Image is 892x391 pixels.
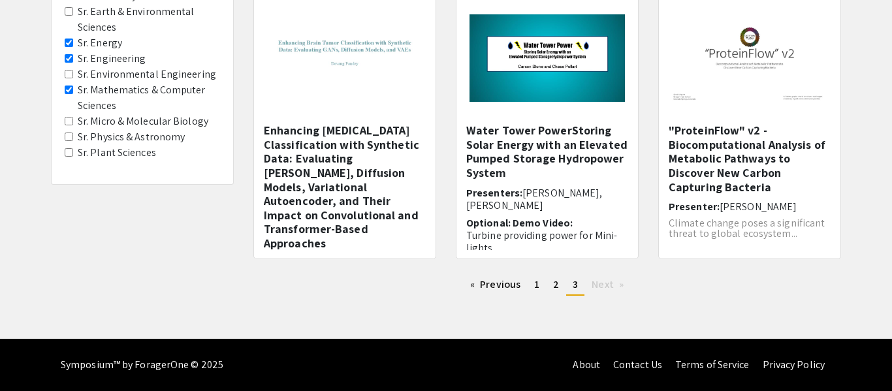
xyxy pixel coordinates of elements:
[669,200,831,213] h6: Presenter:
[466,229,628,254] p: Turbine providing power for Mini-lights
[78,35,122,51] label: Sr. Energy
[675,358,750,371] a: Terms of Service
[264,123,426,250] h5: Enhancing [MEDICAL_DATA] Classification with Synthetic Data: Evaluating [PERSON_NAME], Diffusion ...
[466,123,628,180] h5: Water Tower PowerStoring Solar Energy with an Elevated Pumped Storage Hydropower System
[254,1,436,115] img: <p>Enhancing Brain Tumor Classification with Synthetic Data: Evaluating GANs, Diffusion Models, V...
[573,358,600,371] a: About
[78,82,220,114] label: Sr. Mathematics & Computer Sciences
[466,187,628,211] h6: Presenters:
[456,1,638,115] img: <p class="ql-align-center"><span style="background-color: transparent; color: rgb(0, 0, 0);">Wate...
[78,4,220,35] label: Sr. Earth & Environmental Sciences
[592,277,613,291] span: Next
[78,67,216,82] label: Sr. Environmental Engineering
[720,200,797,213] span: [PERSON_NAME]
[253,275,841,296] ul: Pagination
[61,339,223,391] div: Symposium™ by ForagerOne © 2025
[534,277,539,291] span: 1
[573,277,578,291] span: 3
[669,123,831,194] h5: "ProteinFlow" v2 - Biocomputational Analysis of Metabolic Pathways to Discover New Carbon Capturi...
[659,1,840,115] img: <p>"ProteinFlow" v2 - Biocomputational Analysis of Metabolic Pathways to Discover New Carbon Capt...
[466,186,603,212] span: [PERSON_NAME], [PERSON_NAME]
[78,145,156,161] label: Sr. Plant Sciences
[464,275,527,294] a: Previous page
[78,114,208,129] label: Sr. Micro & Molecular Biology
[78,129,185,145] label: Sr. Physics & Astronomy
[669,216,825,240] span: Climate change poses a significant threat to global ecosystem...
[553,277,559,291] span: 2
[763,358,825,371] a: Privacy Policy
[78,51,146,67] label: Sr. Engineering
[10,332,56,381] iframe: Chat
[613,358,662,371] a: Contact Us
[466,216,573,230] span: Optional: Demo Video:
